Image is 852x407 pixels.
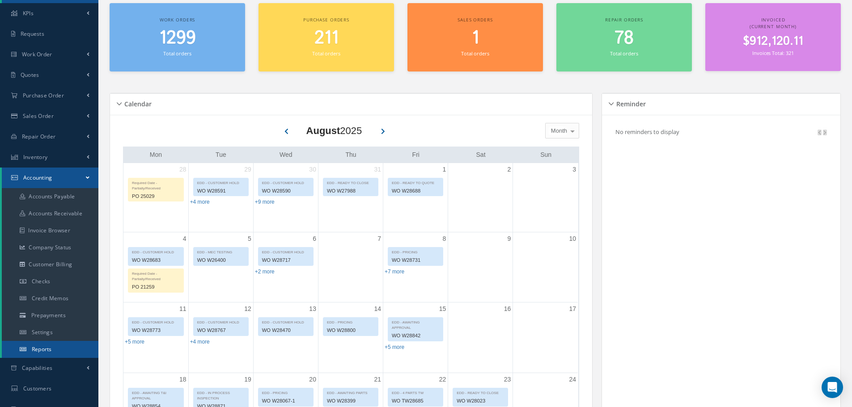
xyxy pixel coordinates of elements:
td: August 10, 2025 [513,232,578,302]
a: August 3, 2025 [571,163,578,176]
div: WO W27988 [323,186,378,196]
div: WO W28591 [194,186,248,196]
a: Sales orders 1 Total orders [407,3,543,71]
a: August 5, 2025 [246,232,253,245]
a: August 12, 2025 [242,302,253,315]
div: WO TW28685 [388,396,443,406]
small: Total orders [163,50,191,57]
div: EDD - CUSTOMER HOLD [128,318,183,325]
a: August 15, 2025 [437,302,448,315]
span: Reports [32,345,52,353]
a: August 4, 2025 [181,232,188,245]
a: Settings [2,324,98,341]
a: Show 9 more events [255,199,275,205]
div: WO W28023 [453,396,508,406]
span: Purchase Order [23,92,64,99]
td: August 17, 2025 [513,302,578,373]
span: Accounting [23,174,52,181]
div: WO W28470 [259,325,313,336]
a: Accounts Payable [2,188,98,205]
span: Purchase orders [303,17,349,23]
span: Quotes [21,71,39,79]
span: Sales orders [458,17,492,23]
a: Show 5 more events [385,344,404,350]
a: Thursday [343,149,358,160]
div: WO W26400 [194,255,248,265]
span: Requests [21,30,44,38]
span: Work Order [22,50,52,58]
span: Prepayments [31,311,66,319]
h5: Reminder [614,97,646,108]
div: EDD - CUSTOMER HOLD [194,178,248,186]
td: August 4, 2025 [123,232,188,302]
td: August 1, 2025 [383,163,448,232]
a: August 13, 2025 [307,302,318,315]
a: August 17, 2025 [567,302,578,315]
span: Month [549,126,567,135]
a: Invoice Browser [2,222,98,239]
span: Work orders [160,17,195,23]
a: Invoiced (Current Month) $912,120.11 Invoices Total: 321 [705,3,841,71]
td: July 28, 2025 [123,163,188,232]
span: Customers [23,385,52,392]
a: Friday [411,149,421,160]
b: August [306,125,340,136]
div: 2025 [306,123,362,138]
td: August 14, 2025 [318,302,383,373]
td: August 9, 2025 [448,232,513,302]
span: 1299 [159,25,196,51]
div: PO 21259 [128,282,183,292]
a: Accounting [2,168,98,188]
span: 211 [314,25,339,51]
td: July 30, 2025 [253,163,318,232]
a: Reports [2,341,98,358]
span: KPIs [23,9,34,17]
a: July 28, 2025 [178,163,188,176]
td: August 3, 2025 [513,163,578,232]
a: August 23, 2025 [502,373,513,386]
a: Saturday [475,149,487,160]
h5: Calendar [122,97,152,108]
td: August 11, 2025 [123,302,188,373]
div: Open Intercom Messenger [822,377,843,398]
a: August 11, 2025 [178,302,188,315]
div: WO W28731 [388,255,443,265]
td: August 7, 2025 [318,232,383,302]
div: WO W28067-1 [259,396,313,406]
a: August 10, 2025 [567,232,578,245]
a: August 24, 2025 [567,373,578,386]
a: August 19, 2025 [242,373,253,386]
div: WO W28590 [259,186,313,196]
a: Customer Billing [2,256,98,273]
div: EDD - 4 PARTS TW [388,388,443,396]
a: Prepayments [2,307,98,324]
a: August 18, 2025 [178,373,188,386]
td: August 16, 2025 [448,302,513,373]
a: August 7, 2025 [376,232,383,245]
span: (Current Month) [750,23,797,29]
div: EDD - CUSTOMER HOLD [194,318,248,325]
span: Sales Order [23,112,54,120]
a: August 6, 2025 [311,232,318,245]
div: EDD - AWAITING APPROVAL [388,318,443,331]
a: July 30, 2025 [307,163,318,176]
small: Total orders [610,50,638,57]
span: Settings [32,328,53,336]
a: Show 5 more events [125,339,144,345]
a: August 21, 2025 [372,373,383,386]
span: 78 [615,25,634,51]
div: EDD - AWAITING PARTS [323,388,378,396]
div: EDD - PRICING [323,318,378,325]
a: Repair orders 78 Total orders [556,3,692,71]
td: August 8, 2025 [383,232,448,302]
span: Checks [32,277,51,285]
div: EDD - PRICING [388,248,443,255]
div: WO W28800 [323,325,378,336]
a: Show 4 more events [190,199,210,205]
div: EDD - READY TO CLOSE [323,178,378,186]
a: August 14, 2025 [372,302,383,315]
div: WO W28717 [259,255,313,265]
span: Inventory [23,153,48,161]
div: EDD - CUSTOMER HOLD [259,178,313,186]
div: WO W28399 [323,396,378,406]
